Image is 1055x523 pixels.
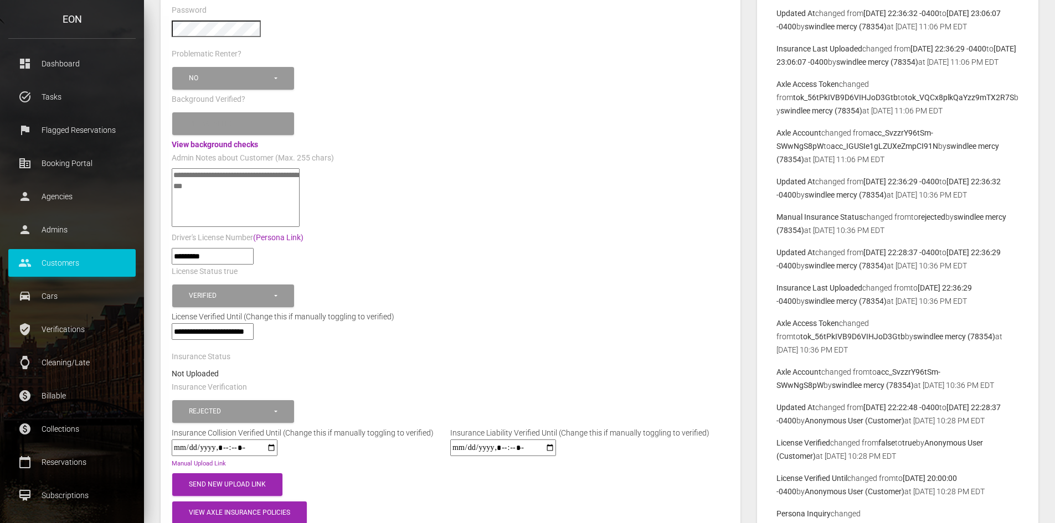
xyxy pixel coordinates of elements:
p: changed from to by at [DATE] 11:06 PM EDT [776,42,1019,69]
b: swindlee mercy (78354) [805,190,887,199]
p: Subscriptions [17,487,127,504]
b: Persona Inquiry [776,509,831,518]
b: Anonymous User (Customer) [805,416,904,425]
p: Booking Portal [17,155,127,172]
b: swindlee mercy (78354) [805,297,887,305]
p: changed from to by at [DATE] 10:28 PM EDT [776,436,1019,463]
a: verified_user Verifications [8,315,136,343]
b: tok_56tPkIVB9D6VIHJoD3Gtb [793,93,898,102]
p: Cleaning/Late [17,354,127,371]
a: drive_eta Cars [8,282,136,310]
a: paid Billable [8,382,136,410]
button: Verified [172,284,294,307]
b: Manual Insurance Status [776,213,863,221]
b: Insurance Last Uploaded [776,44,862,53]
a: watch Cleaning/Late [8,349,136,376]
b: true [902,438,916,447]
a: Manual Upload Link [172,460,226,467]
label: Problematic Renter? [172,49,241,60]
b: tok_56tPkIVB9D6VIHJoD3Gtb [800,332,905,341]
strong: Not Uploaded [172,369,219,378]
b: [DATE] 22:22:48 -0400 [863,403,939,412]
div: Insurance Collision Verified Until (Change this if manually toggling to verified) [163,426,442,439]
b: Updated At [776,177,815,186]
label: Insurance Verification [172,382,247,393]
b: tok_VQCx8plkQaYzz9mTX2R7S [905,93,1014,102]
b: swindlee mercy (78354) [832,381,914,390]
p: Verifications [17,321,127,338]
button: Send New Upload Link [172,473,282,496]
b: swindlee mercy (78354) [836,58,918,66]
div: Rejected [189,407,272,416]
b: false [878,438,895,447]
b: License Verified [776,438,830,447]
a: View background checks [172,140,258,149]
p: changed from to by at [DATE] 10:36 PM EDT [776,317,1019,356]
a: people Customers [8,249,136,277]
div: No [189,74,272,83]
p: changed from to by at [DATE] 10:28 PM EDT [776,472,1019,498]
b: Updated At [776,9,815,18]
b: Insurance Last Uploaded [776,283,862,292]
label: Background Verified? [172,94,245,105]
div: Please select [189,119,272,128]
b: License Verified Until [776,474,847,483]
b: Updated At [776,248,815,257]
b: [DATE] 22:36:29 -0400 [910,44,986,53]
p: changed from to by at [DATE] 10:36 PM EDT [776,365,1019,392]
a: corporate_fare Booking Portal [8,149,136,177]
p: Tasks [17,89,127,105]
p: changed from to by at [DATE] 10:36 PM EDT [776,281,1019,308]
label: Password [172,5,207,16]
label: License Status true [172,266,238,277]
p: Customers [17,255,127,271]
p: changed from to by at [DATE] 10:36 PM EDT [776,210,1019,237]
b: Anonymous User (Customer) [805,487,904,496]
a: (Persona Link) [253,233,303,242]
a: person Agencies [8,183,136,210]
button: No [172,67,294,90]
p: changed from to by at [DATE] 11:06 PM EDT [776,126,1019,166]
b: swindlee mercy (78354) [805,261,887,270]
button: Rejected [172,400,294,423]
p: Dashboard [17,55,127,72]
b: rejected [918,213,945,221]
label: Admin Notes about Customer (Max. 255 chars) [172,153,334,164]
div: Verified [189,291,272,301]
p: changed from to by at [DATE] 11:06 PM EDT [776,77,1019,117]
p: changed from to by at [DATE] 11:06 PM EDT [776,7,1019,33]
a: flag Flagged Reservations [8,116,136,144]
p: Admins [17,221,127,238]
p: Reservations [17,454,127,470]
b: Axle Account [776,128,821,137]
p: Billable [17,387,127,404]
b: acc_IGUSIe1gLZUXeZmpCI91N [831,142,938,151]
b: swindlee mercy (78354) [805,22,887,31]
a: paid Collections [8,415,136,443]
p: Cars [17,288,127,304]
b: Updated At [776,403,815,412]
p: Flagged Reservations [17,122,127,138]
a: person Admins [8,216,136,244]
p: Agencies [17,188,127,205]
b: Axle Account [776,367,821,376]
b: swindlee mercy (78354) [913,332,995,341]
p: changed from to by at [DATE] 10:36 PM EDT [776,175,1019,201]
b: [DATE] 22:36:29 -0400 [863,177,939,186]
b: Axle Access Token [776,80,839,89]
a: task_alt Tasks [8,83,136,111]
div: Insurance Liability Verified Until (Change this if manually toggling to verified) [442,426,718,439]
a: dashboard Dashboard [8,50,136,77]
b: swindlee mercy (78354) [780,106,862,115]
b: Axle Access Token [776,319,839,328]
p: changed from to by at [DATE] 10:28 PM EDT [776,401,1019,427]
p: changed from to by at [DATE] 10:36 PM EDT [776,246,1019,272]
a: calendar_today Reservations [8,448,136,476]
div: License Verified Until (Change this if manually toggling to verified) [163,310,738,323]
label: Driver's License Number [172,232,303,244]
label: Insurance Status [172,351,230,363]
b: [DATE] 22:28:37 -0400 [863,248,939,257]
b: [DATE] 22:36:32 -0400 [863,9,939,18]
p: Collections [17,421,127,437]
button: Please select [172,112,294,135]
